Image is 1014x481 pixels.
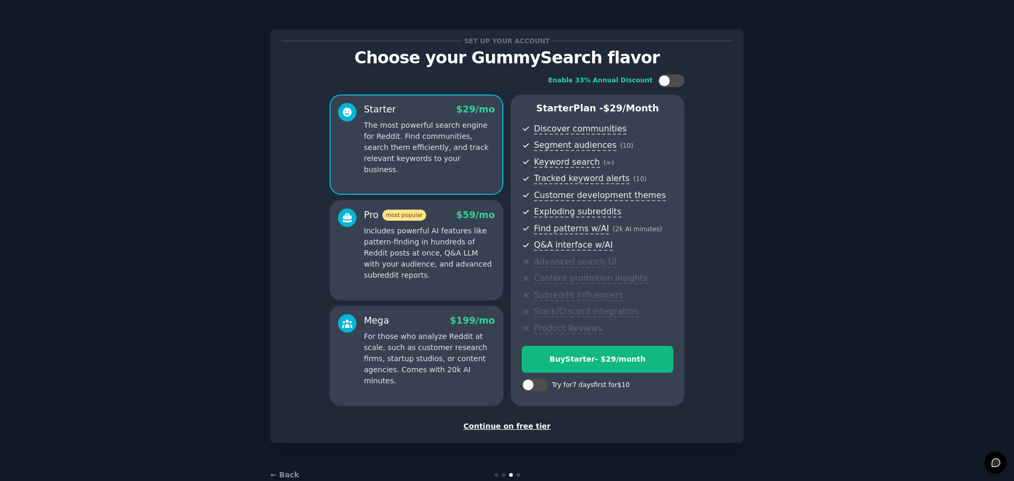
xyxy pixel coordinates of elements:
span: Find patterns w/AI [534,223,609,234]
span: Product Reviews [534,323,602,334]
span: Discover communities [534,124,626,135]
span: $ 59 /mo [456,210,495,220]
div: Try for 7 days first for $10 [552,381,630,390]
div: Enable 33% Annual Discount [548,76,653,86]
p: Includes powerful AI features like pattern-finding in hundreds of Reddit posts at once, Q&A LLM w... [364,225,495,281]
span: $ 29 /month [603,103,659,114]
span: Advanced search UI [534,257,616,268]
span: Tracked keyword alerts [534,173,630,184]
span: Customer development themes [534,190,666,201]
span: Set up your account [463,35,552,46]
p: Starter Plan - [522,102,673,115]
div: Pro [364,209,426,222]
p: Choose your GummySearch flavor [281,49,733,67]
p: For those who analyze Reddit at scale, such as customer research firms, startup studios, or conte... [364,331,495,386]
span: Keyword search [534,157,600,168]
span: most popular [382,210,427,221]
div: Starter [364,103,396,116]
span: Segment audiences [534,140,616,151]
span: Subreddit influencers [534,290,623,301]
button: BuyStarter- $29/month [522,346,673,373]
span: Content promotion insights [534,273,647,284]
span: ( 10 ) [620,142,633,149]
div: Mega [364,314,389,327]
span: $ 29 /mo [456,104,495,115]
span: $ 199 /mo [450,315,495,326]
span: ( ∞ ) [604,159,614,166]
span: Q&A interface w/AI [534,240,613,251]
span: Slack/Discord integration [534,306,639,317]
p: The most powerful search engine for Reddit. Find communities, search them efficiently, and track ... [364,120,495,175]
span: ( 2k AI minutes ) [613,225,662,233]
a: ← Back [270,470,299,479]
span: Exploding subreddits [534,206,621,218]
div: Continue on free tier [281,421,733,432]
div: Buy Starter - $ 29 /month [522,354,673,365]
span: ( 10 ) [633,175,646,183]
